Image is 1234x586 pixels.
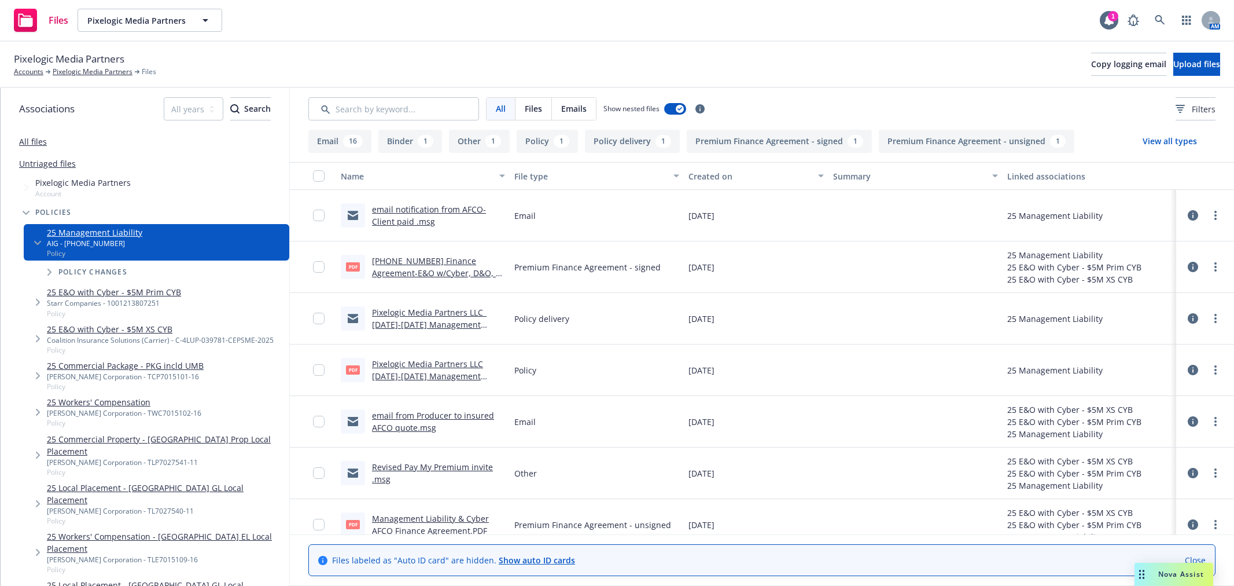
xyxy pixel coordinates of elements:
a: 25 Workers' Compensation - [GEOGRAPHIC_DATA] EL Local Placement [47,530,285,555]
a: more [1209,518,1222,532]
span: Filters [1192,103,1215,115]
a: Files [9,4,73,36]
input: Select all [313,170,325,182]
span: [DATE] [688,467,714,479]
a: more [1209,466,1222,480]
span: Premium Finance Agreement - unsigned [514,519,671,531]
a: email from Producer to insured AFCO quote.msg [372,410,494,433]
span: Files [49,16,68,25]
button: Name [336,162,510,190]
div: 25 E&O with Cyber - $5M XS CYB [1007,455,1141,467]
span: Nova Assist [1158,569,1204,579]
input: Toggle Row Selected [313,364,325,376]
button: Binder [378,130,442,153]
div: 25 E&O with Cyber - $5M XS CYB [1007,404,1141,416]
a: 25 Commercial Package - PKG incld UMB [47,360,204,372]
a: Pixelogic Media Partners [53,67,132,77]
a: Pixelogic Media Partners LLC [DATE]-[DATE] Management Liability Policy.pdf [372,358,483,394]
span: Other [514,467,537,479]
a: Management Liability & Cyber AFCO Finance Agreement.PDF [372,513,489,536]
button: File type [510,162,683,190]
div: 25 E&O with Cyber - $5M Prim CYB [1007,261,1141,273]
span: [DATE] [688,261,714,273]
div: 25 E&O with Cyber - $5M Prim CYB [1007,467,1141,479]
a: more [1209,363,1222,377]
span: Policy [47,345,274,355]
div: Drag to move [1134,563,1149,586]
div: [PERSON_NAME] Corporation - TLE7015109-16 [47,555,285,565]
button: Filters [1176,97,1215,120]
button: Premium Finance Agreement - signed [687,130,872,153]
span: Files labeled as "Auto ID card" are hidden. [332,554,575,566]
div: 1 [418,135,433,148]
div: [PERSON_NAME] Corporation - TLP7027541-11 [47,457,285,467]
span: [DATE] [688,313,714,325]
div: [PERSON_NAME] Corporation - TL7027540-11 [47,506,285,516]
button: Email [308,130,371,153]
a: 25 Local Placement - [GEOGRAPHIC_DATA] GL Local Placement [47,482,285,506]
div: [PERSON_NAME] Corporation - TWC7015102-16 [47,408,201,418]
a: Show auto ID cards [499,555,575,566]
span: Copy logging email [1091,58,1166,69]
span: [DATE] [688,364,714,376]
a: Revised Pay My Premium invite .msg [372,462,493,485]
div: 25 E&O with Cyber - $5M Prim CYB [1007,519,1141,531]
span: Policy [47,382,204,391]
button: Linked associations [1003,162,1176,190]
div: 25 E&O with Cyber - $5M XS CYB [1007,273,1141,285]
span: Premium Finance Agreement - signed [514,261,661,273]
span: PDF [346,520,360,529]
div: 25 Management Liability [1007,428,1141,440]
input: Toggle Row Selected [313,210,325,221]
span: Policy [47,309,181,318]
a: 25 Workers' Compensation [47,396,201,408]
a: more [1209,260,1222,274]
span: Policy delivery [514,313,569,325]
a: more [1209,415,1222,428]
span: [DATE] [688,210,714,222]
button: Policy delivery [585,130,680,153]
button: Policy [517,130,578,153]
button: Copy logging email [1091,53,1166,76]
div: 25 Management Liability [1007,364,1103,376]
div: 16 [343,135,363,148]
span: Policy [47,516,285,526]
span: Policy [47,418,201,428]
a: 25 Commercial Property - [GEOGRAPHIC_DATA] Prop Local Placement [47,433,285,457]
button: Premium Finance Agreement - unsigned [879,130,1074,153]
a: more [1209,208,1222,222]
span: All [496,102,506,115]
div: 25 Management Liability [1007,210,1103,222]
span: Associations [19,101,75,116]
div: 25 Management Liability [1007,249,1141,261]
input: Toggle Row Selected [313,313,325,324]
span: Files [142,67,156,77]
a: Pixelogic Media Partners LLC_ [DATE]-[DATE] Management Liability Policy.msg [372,307,487,342]
span: Policies [35,209,72,216]
div: File type [514,170,666,182]
a: Untriaged files [19,158,76,170]
button: Created on [684,162,828,190]
span: Account [35,189,131,199]
span: Email [514,416,536,428]
svg: Search [230,104,240,113]
div: AIG - [PHONE_NUMBER] [47,239,142,248]
span: Policy [47,467,285,477]
a: Switch app [1175,9,1198,32]
button: Upload files [1173,53,1220,76]
button: Summary [828,162,1002,190]
span: Emails [561,102,587,115]
span: [DATE] [688,416,714,428]
span: Pixelogic Media Partners [14,52,124,67]
div: Starr Companies - 1001213807251 [47,298,181,308]
span: Email [514,210,536,222]
a: email notification from AFCO- Client paid .msg [372,204,486,227]
button: Other [449,130,510,153]
input: Toggle Row Selected [313,416,325,427]
div: 1 [1108,11,1118,21]
div: 25 E&O with Cyber - $5M Prim CYB [1007,416,1141,428]
div: Coalition Insurance Solutions (Carrier) - C-4LUP-039781-CEPSME-2025 [47,335,274,345]
input: Toggle Row Selected [313,519,325,530]
div: 25 E&O with Cyber - $5M XS CYB [1007,507,1141,519]
input: Search by keyword... [308,97,479,120]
